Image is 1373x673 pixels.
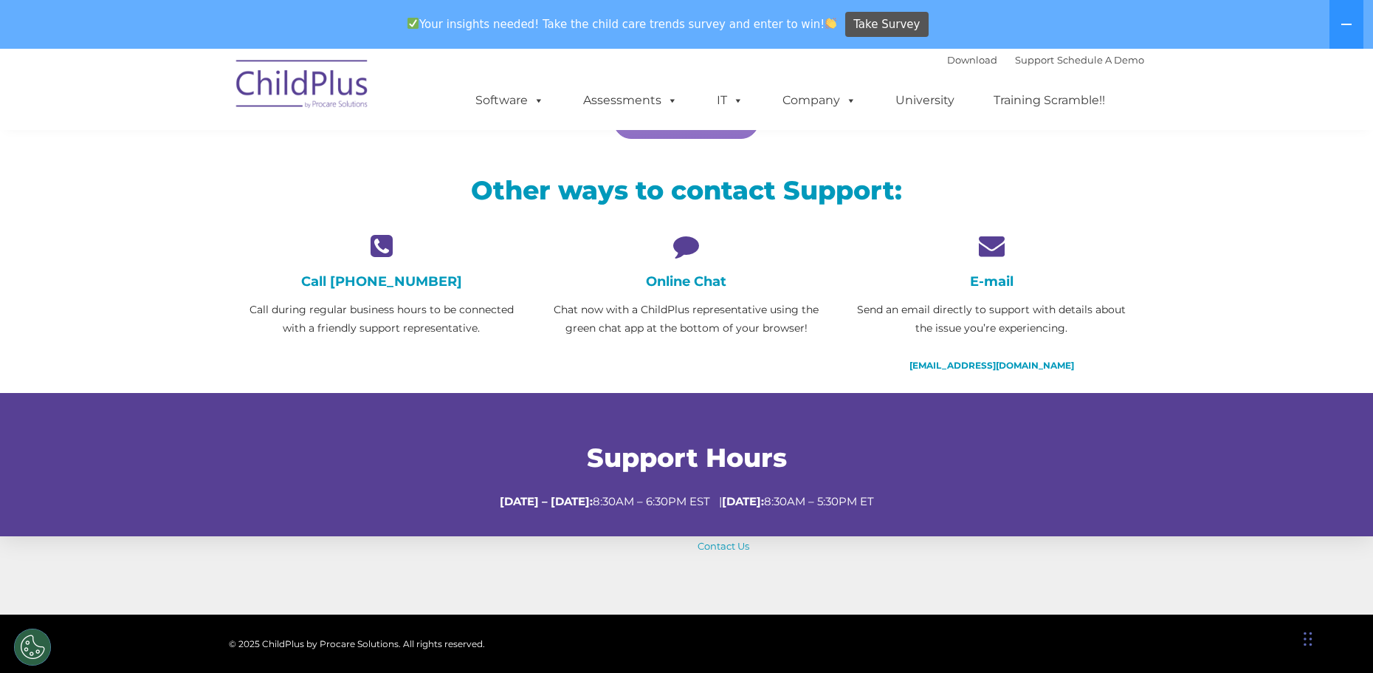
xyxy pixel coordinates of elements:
div: Drag [1304,617,1312,661]
h4: E-mail [850,273,1133,290]
a: Training Scramble!! [979,86,1120,115]
a: Software [461,86,559,115]
strong: [DATE] – [DATE]: [500,494,593,508]
a: Schedule A Demo [1057,54,1144,66]
span: Support Hours [587,442,787,474]
a: Assessments [568,86,692,115]
a: [EMAIL_ADDRESS][DOMAIN_NAME] [909,360,1074,371]
span: Your insights needed! Take the child care trends survey and enter to win! [401,10,843,38]
a: Contact Us [698,540,749,552]
a: Support [1015,54,1054,66]
a: Company [768,86,871,115]
span: 8:30AM – 6:30PM EST | 8:30AM – 5:30PM ET [500,494,874,508]
h4: Online Chat [545,273,827,290]
a: Take Survey [845,12,929,38]
a: Download [947,54,997,66]
img: ✅ [407,18,419,29]
font: | [947,54,1144,66]
button: Cookies Settings [14,629,51,666]
a: IT [702,86,758,115]
p: Send an email directly to support with details about the issue you’re experiencing. [850,301,1133,338]
strong: [DATE]: [722,494,764,508]
h4: Call [PHONE_NUMBER] [240,273,523,290]
h2: Other ways to contact Support: [240,174,1133,207]
span: © 2025 ChildPlus by Procare Solutions. All rights reserved. [229,638,485,649]
p: Call during regular business hours to be connected with a friendly support representative. [240,301,523,338]
iframe: Chat Widget [1299,602,1373,673]
img: 👏 [825,18,836,29]
img: ChildPlus by Procare Solutions [229,49,376,123]
a: University [881,86,969,115]
p: Chat now with a ChildPlus representative using the green chat app at the bottom of your browser! [545,301,827,338]
span: Take Survey [853,12,920,38]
